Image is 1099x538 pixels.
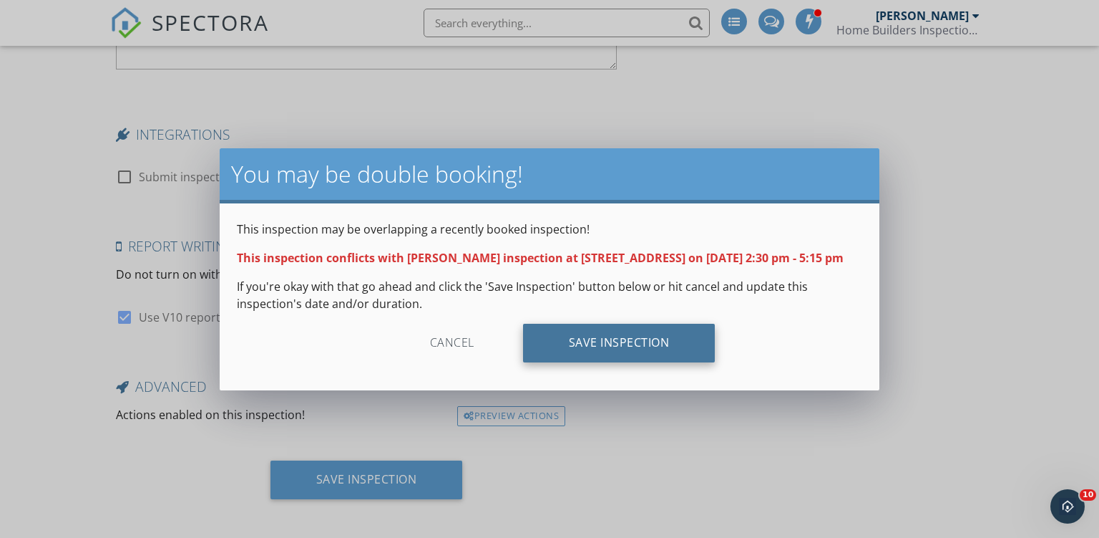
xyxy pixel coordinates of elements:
[237,278,862,312] p: If you're okay with that go ahead and click the 'Save Inspection' button below or hit cancel and ...
[523,324,715,362] div: Save Inspection
[384,324,520,362] div: Cancel
[1080,489,1096,501] span: 10
[237,221,862,238] p: This inspection may be overlapping a recently booked inspection!
[231,160,868,188] h2: You may be double booking!
[1050,489,1085,524] iframe: Intercom live chat
[237,250,844,266] strong: This inspection conflicts with [PERSON_NAME] inspection at [STREET_ADDRESS] on [DATE] 2:30 pm - 5...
